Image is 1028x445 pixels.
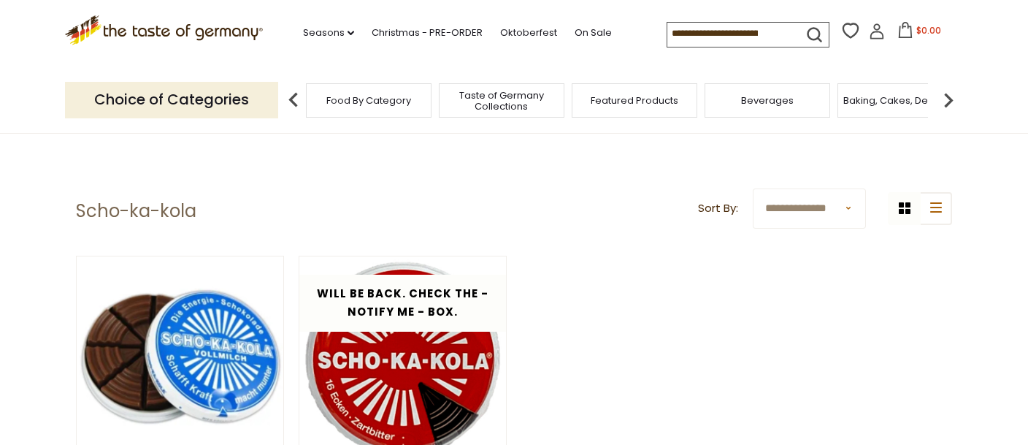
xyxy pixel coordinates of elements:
h1: Scho-ka-kola [76,200,196,222]
a: Beverages [741,95,794,106]
a: Christmas - PRE-ORDER [372,25,483,41]
img: previous arrow [279,85,308,115]
p: Choice of Categories [65,82,278,118]
a: Featured Products [591,95,678,106]
a: Oktoberfest [500,25,557,41]
a: Food By Category [326,95,411,106]
label: Sort By: [698,199,738,218]
button: $0.00 [888,22,950,44]
img: next arrow [934,85,963,115]
a: Seasons [303,25,354,41]
a: Taste of Germany Collections [443,90,560,112]
a: Baking, Cakes, Desserts [843,95,956,106]
a: On Sale [575,25,612,41]
span: $0.00 [916,24,941,37]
